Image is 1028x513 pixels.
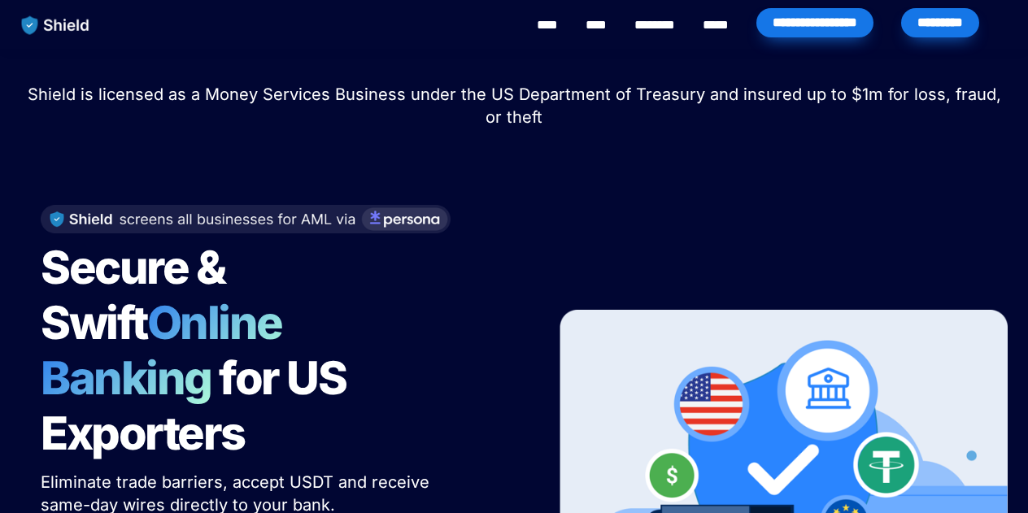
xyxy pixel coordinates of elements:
span: for US Exporters [41,350,354,461]
span: Secure & Swift [41,240,233,350]
span: Shield is licensed as a Money Services Business under the US Department of Treasury and insured u... [28,85,1006,127]
img: website logo [14,8,98,42]
span: Online Banking [41,295,298,406]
